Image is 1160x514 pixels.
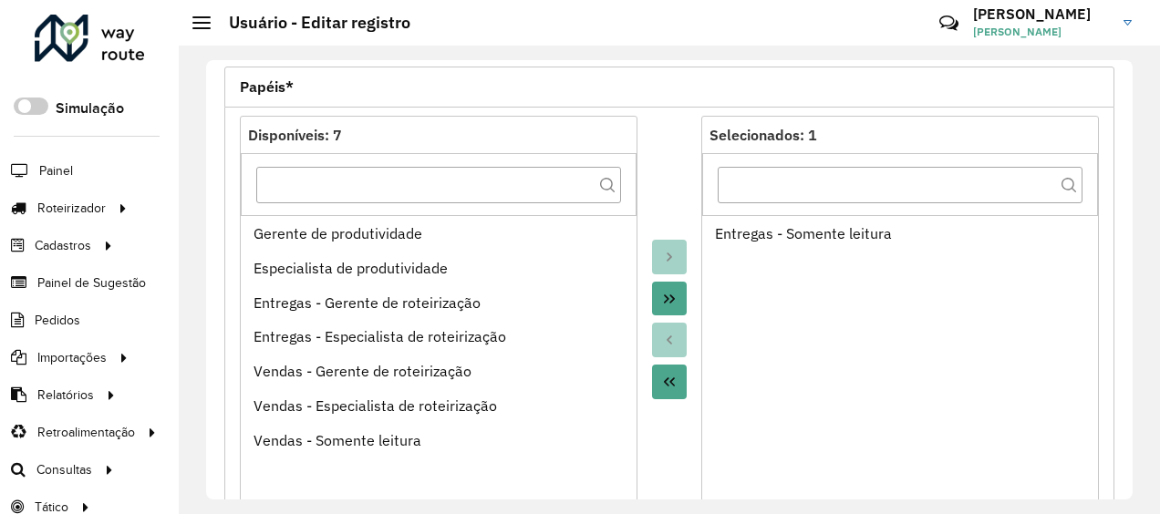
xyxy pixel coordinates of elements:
div: Selecionados: 1 [709,124,1091,146]
h2: Usuário - Editar registro [211,13,410,33]
button: Move All to Source [652,365,687,399]
span: Retroalimentação [37,423,135,442]
span: Consultas [36,460,92,479]
span: Pedidos [35,311,80,330]
div: Entregas - Somente leitura [715,222,1086,244]
a: Contato Rápido [929,4,968,43]
span: Relatórios [37,385,94,405]
h3: [PERSON_NAME] [973,5,1110,23]
div: Disponíveis: 7 [248,124,629,146]
span: Painel [39,161,73,180]
span: Cadastros [35,236,91,255]
div: Vendas - Especialista de roteirização [254,395,625,416]
div: Gerente de produtividade [254,222,625,244]
div: Entregas - Gerente de roteirização [254,292,625,314]
label: Simulação [56,98,124,119]
span: [PERSON_NAME] [973,24,1110,40]
span: Importações [37,348,107,367]
div: Especialista de produtividade [254,257,625,279]
span: Roteirizador [37,199,106,218]
div: Vendas - Somente leitura [254,429,625,451]
button: Move All to Target [652,282,687,316]
div: Vendas - Gerente de roteirização [254,360,625,382]
span: Painel de Sugestão [37,273,146,293]
span: Papéis* [240,79,294,94]
div: Entregas - Especialista de roteirização [254,325,625,347]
